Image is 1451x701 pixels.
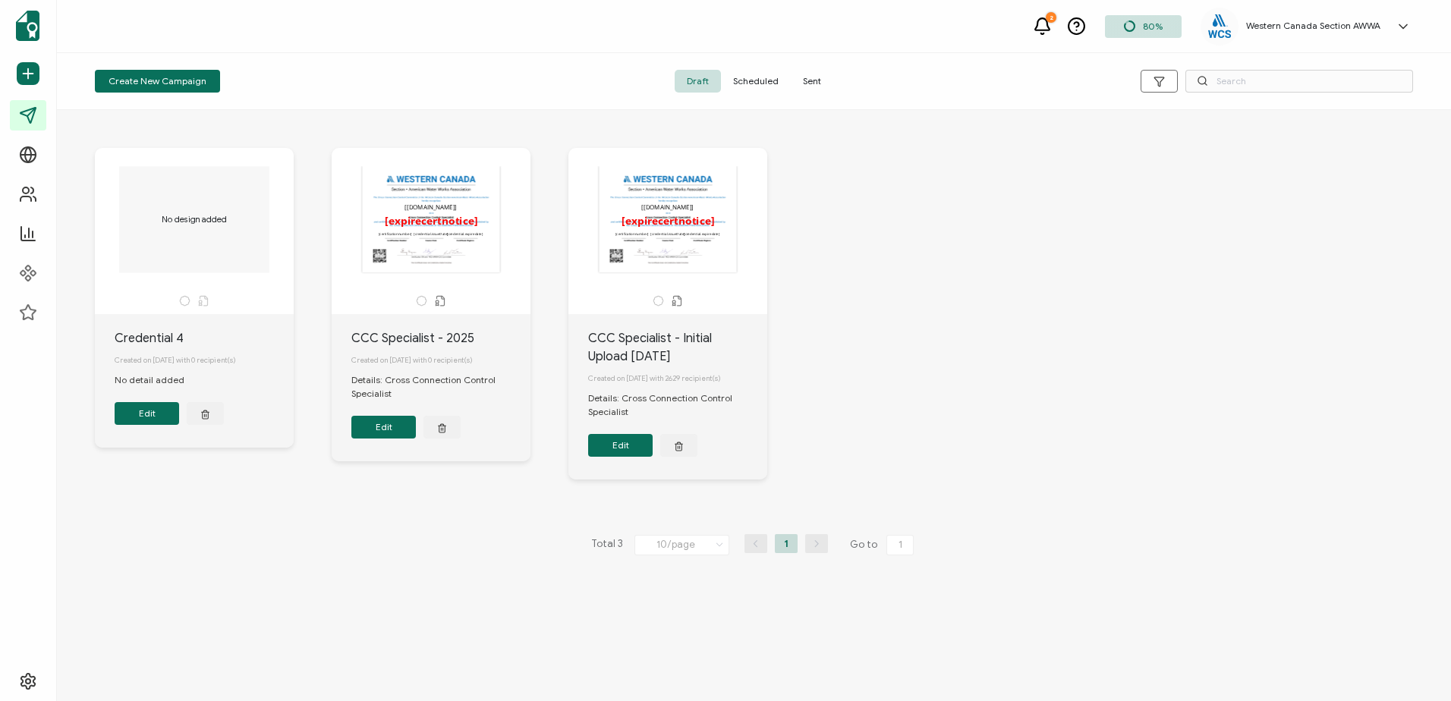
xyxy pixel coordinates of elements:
[634,535,729,555] input: Select
[791,70,833,93] span: Sent
[1046,12,1056,23] div: 2
[588,366,767,391] div: Created on [DATE] with 2629 recipient(s)
[1185,70,1413,93] input: Search
[351,416,416,439] button: Edit
[351,347,530,373] div: Created on [DATE] with 0 recipient(s)
[721,70,791,93] span: Scheduled
[1375,628,1451,701] iframe: Chat Widget
[850,534,917,555] span: Go to
[775,534,798,553] li: 1
[16,11,39,41] img: sertifier-logomark-colored.svg
[109,77,206,86] span: Create New Campaign
[588,329,767,366] div: CCC Specialist - Initial Upload [DATE]
[115,402,179,425] button: Edit
[95,70,220,93] button: Create New Campaign
[115,373,200,387] div: No detail added
[1143,20,1163,32] span: 80%
[351,329,530,347] div: CCC Specialist - 2025
[591,534,623,555] span: Total 3
[588,391,767,419] div: Details: Cross Connection Control Specialist
[588,434,653,457] button: Edit
[675,70,721,93] span: Draft
[115,329,294,347] div: Credential 4
[1208,14,1231,38] img: eb0530a7-dc53-4dd2-968c-61d1fd0a03d4.png
[115,347,294,373] div: Created on [DATE] with 0 recipient(s)
[1246,20,1380,31] h5: Western Canada Section AWWA
[351,373,530,401] div: Details: Cross Connection Control Specialist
